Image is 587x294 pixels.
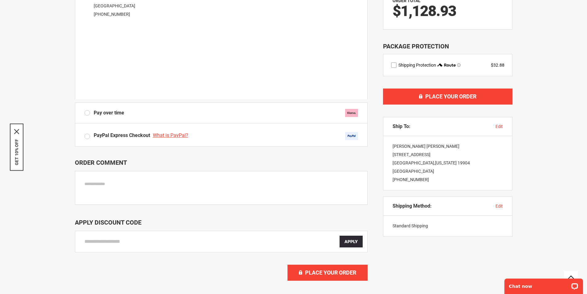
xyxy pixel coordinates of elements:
span: Pay over time [94,110,124,117]
svg: close icon [14,129,19,134]
span: $1,128.93 [393,2,456,20]
button: Apply [340,236,363,247]
span: Place Your Order [305,269,356,276]
span: Apply [344,239,358,244]
img: klarna.svg [345,109,358,117]
div: Package Protection [383,42,512,51]
button: Close [14,129,19,134]
button: edit [495,203,503,209]
div: route shipping protection selector element [391,62,504,68]
span: [US_STATE] [435,160,457,165]
div: [PERSON_NAME] [PERSON_NAME] [STREET_ADDRESS] [GEOGRAPHIC_DATA] , 19904 [GEOGRAPHIC_DATA] [383,136,512,190]
span: edit [495,124,503,129]
button: GET 10% OFF [14,139,19,165]
a: What is PayPal? [153,132,190,138]
a: [PHONE_NUMBER] [94,12,130,17]
p: Order Comment [75,159,368,166]
button: Place Your Order [383,89,512,105]
iframe: LiveChat chat widget [500,275,587,294]
button: edit [495,123,503,130]
span: PayPal Express Checkout [94,132,150,138]
span: Learn more [457,63,461,67]
a: [PHONE_NUMBER] [393,177,429,182]
span: Standard Shipping [393,223,428,228]
span: edit [495,204,503,209]
div: $32.88 [491,62,504,68]
iframe: Secure payment input frame [83,20,359,99]
span: Shipping Protection [398,63,436,68]
img: Acceptance Mark [345,132,358,140]
span: Apply Discount Code [75,219,141,226]
span: Ship To: [393,123,410,130]
span: Place Your Order [425,93,476,100]
span: Shipping Method: [393,203,432,209]
button: Place Your Order [287,265,368,281]
span: What is PayPal? [153,132,188,138]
